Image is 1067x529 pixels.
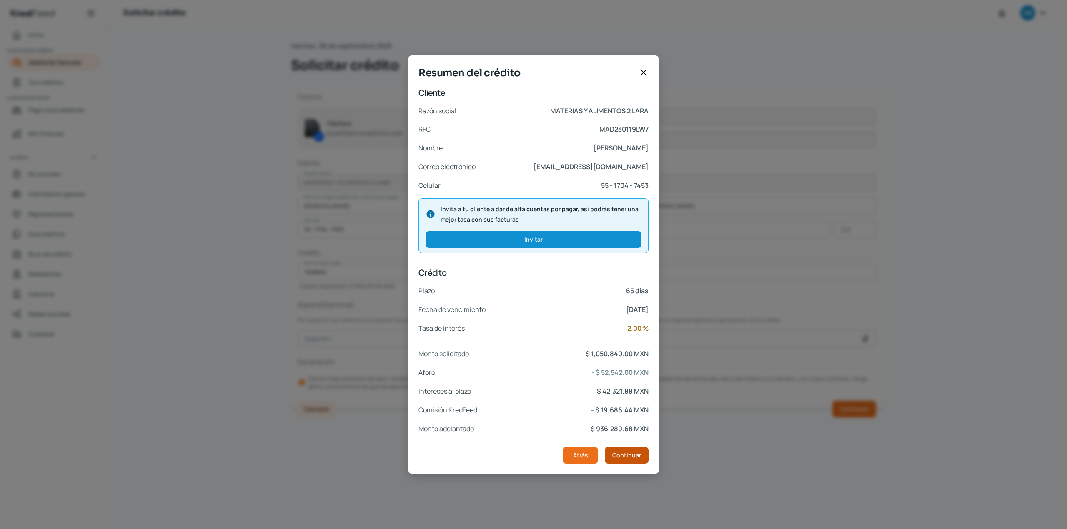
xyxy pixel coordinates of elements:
p: Cliente [418,87,649,98]
span: Resumen del crédito [418,65,635,80]
span: Invitar [524,237,543,242]
p: RFC [418,123,431,135]
p: MAD230119LW7 [599,123,649,135]
p: Monto adelantado [418,423,474,435]
span: Atrás [573,452,588,458]
span: Continuar [612,452,641,458]
p: Monto solicitado [418,348,469,360]
p: Razón social [418,105,456,117]
p: [PERSON_NAME] [594,142,649,154]
p: Plazo [418,285,435,297]
p: MATERIAS Y ALIMENTOS 2 LARA [550,105,649,117]
p: Tasa de interés [418,322,465,334]
p: Correo electrónico [418,161,476,173]
p: 2.00 % [627,322,649,334]
p: - $ 19,686.44 MXN [591,404,649,416]
p: Nombre [418,142,443,154]
p: Fecha de vencimiento [418,304,486,316]
button: Continuar [605,447,649,464]
p: Aforo [418,367,435,379]
p: 65 días [626,285,649,297]
p: Celular [418,180,441,192]
p: [EMAIL_ADDRESS][DOMAIN_NAME] [533,161,649,173]
button: Atrás [563,447,598,464]
p: Crédito [418,267,649,278]
p: - $ 52,542.00 MXN [591,367,649,379]
p: Intereses al plazo [418,385,471,397]
p: 55 - 1704 - 7453 [601,180,649,192]
p: $ 42,321.88 MXN [597,385,649,397]
button: Invitar [426,231,641,248]
p: [DATE] [626,304,649,316]
p: $ 1,050,840.00 MXN [586,348,649,360]
p: $ 936,289.68 MXN [591,423,649,435]
p: Comisión KredFeed [418,404,477,416]
span: Invita a tu cliente a dar de alta cuentas por pagar, así podrás tener una mejor tasa con sus fact... [441,204,641,225]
